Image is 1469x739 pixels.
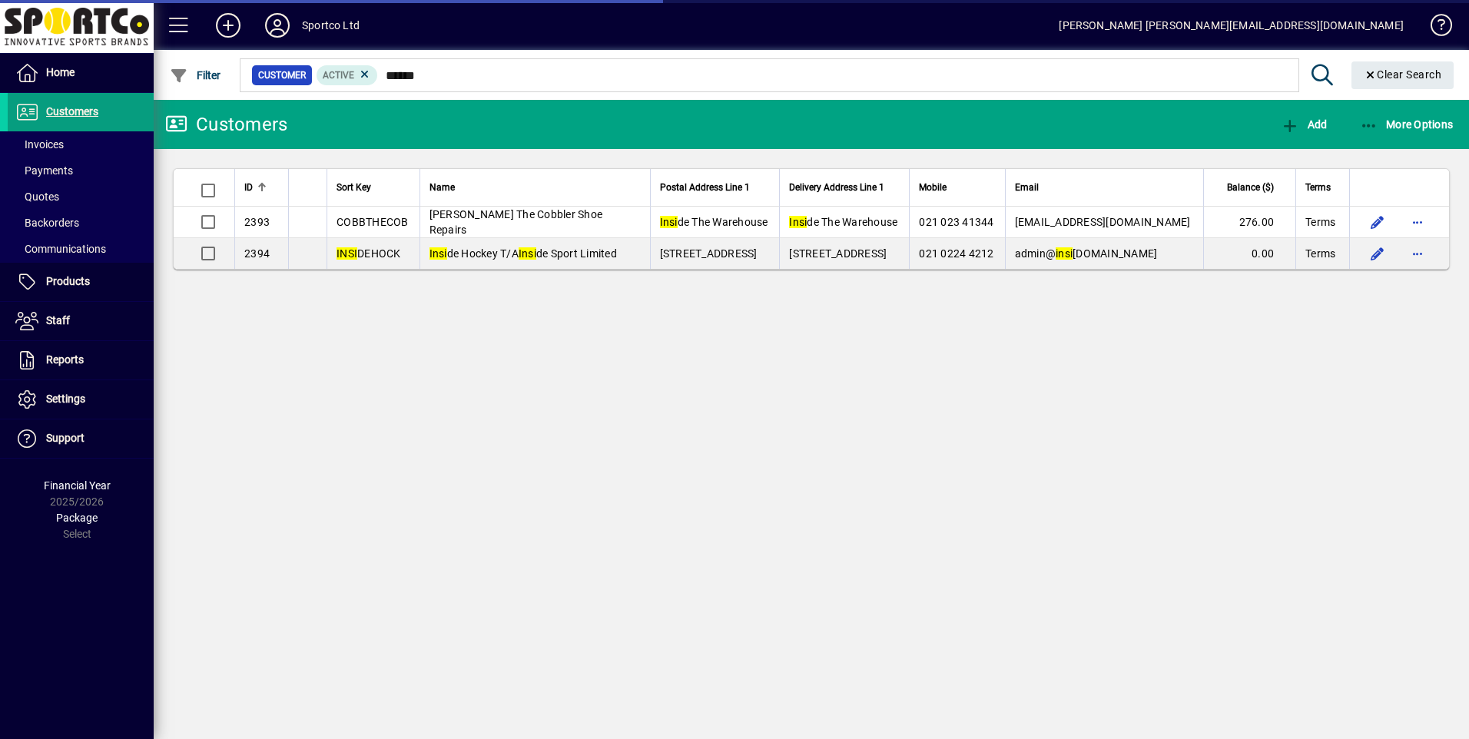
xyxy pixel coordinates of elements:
[244,179,253,196] span: ID
[1015,247,1158,260] span: admin@ [DOMAIN_NAME]
[15,243,106,255] span: Communications
[8,380,154,419] a: Settings
[1356,111,1457,138] button: More Options
[1351,61,1454,89] button: Clear
[1365,210,1390,234] button: Edit
[1213,179,1288,196] div: Balance ($)
[1405,210,1430,234] button: More options
[660,179,750,196] span: Postal Address Line 1
[1405,241,1430,266] button: More options
[1360,118,1454,131] span: More Options
[789,216,897,228] span: de The Warehouse
[46,275,90,287] span: Products
[46,314,70,326] span: Staff
[8,341,154,379] a: Reports
[253,12,302,39] button: Profile
[15,138,64,151] span: Invoices
[8,210,154,236] a: Backorders
[8,131,154,157] a: Invoices
[337,216,409,228] span: COBBTHECOB
[919,247,993,260] span: 021 0224 4212
[337,247,357,260] em: INSI
[165,112,287,137] div: Customers
[15,164,73,177] span: Payments
[56,512,98,524] span: Package
[8,263,154,301] a: Products
[1419,3,1450,53] a: Knowledge Base
[46,432,85,444] span: Support
[244,247,270,260] span: 2394
[258,68,306,83] span: Customer
[1227,179,1274,196] span: Balance ($)
[1305,246,1335,261] span: Terms
[244,216,270,228] span: 2393
[660,216,678,228] em: Insi
[1056,247,1073,260] em: insi
[919,179,995,196] div: Mobile
[429,247,617,260] span: de Hockey T/A de Sport Limited
[1364,68,1442,81] span: Clear Search
[1281,118,1327,131] span: Add
[429,179,641,196] div: Name
[8,54,154,92] a: Home
[1203,207,1295,238] td: 276.00
[170,69,221,81] span: Filter
[46,66,75,78] span: Home
[789,216,807,228] em: Insi
[46,105,98,118] span: Customers
[429,179,455,196] span: Name
[1305,214,1335,230] span: Terms
[789,179,884,196] span: Delivery Address Line 1
[1305,179,1331,196] span: Terms
[204,12,253,39] button: Add
[1015,216,1191,228] span: [EMAIL_ADDRESS][DOMAIN_NAME]
[166,61,225,89] button: Filter
[1015,179,1194,196] div: Email
[1015,179,1039,196] span: Email
[44,479,111,492] span: Financial Year
[1277,111,1331,138] button: Add
[8,302,154,340] a: Staff
[8,419,154,458] a: Support
[337,247,401,260] span: DEHOCK
[244,179,279,196] div: ID
[519,247,536,260] em: Insi
[429,247,447,260] em: Insi
[919,216,993,228] span: 021 023 41344
[323,70,354,81] span: Active
[1203,238,1295,269] td: 0.00
[337,179,371,196] span: Sort Key
[660,216,768,228] span: de The Warehouse
[317,65,378,85] mat-chip: Activation Status: Active
[46,393,85,405] span: Settings
[429,208,603,236] span: [PERSON_NAME] The Cobbler Shoe Repairs
[302,13,360,38] div: Sportco Ltd
[46,353,84,366] span: Reports
[8,184,154,210] a: Quotes
[1365,241,1390,266] button: Edit
[919,179,947,196] span: Mobile
[8,236,154,262] a: Communications
[15,217,79,229] span: Backorders
[15,191,59,203] span: Quotes
[1059,13,1404,38] div: [PERSON_NAME] [PERSON_NAME][EMAIL_ADDRESS][DOMAIN_NAME]
[789,247,887,260] span: [STREET_ADDRESS]
[8,157,154,184] a: Payments
[660,247,758,260] span: [STREET_ADDRESS]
